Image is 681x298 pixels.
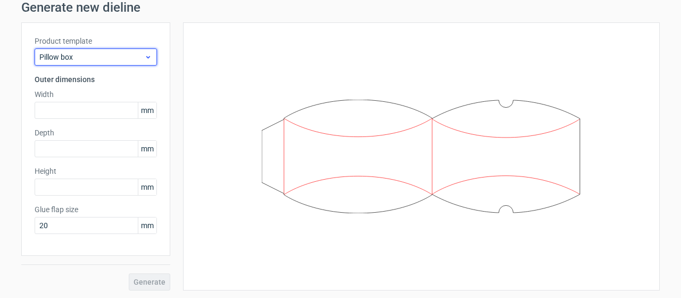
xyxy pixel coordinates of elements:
[21,1,660,14] h1: Generate new dieline
[35,127,157,138] label: Depth
[138,218,156,233] span: mm
[35,74,157,85] h3: Outer dimensions
[138,141,156,157] span: mm
[35,36,157,46] label: Product template
[35,204,157,215] label: Glue flap size
[35,166,157,176] label: Height
[35,89,157,100] label: Width
[138,179,156,195] span: mm
[138,102,156,118] span: mm
[39,52,144,62] span: Pillow box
